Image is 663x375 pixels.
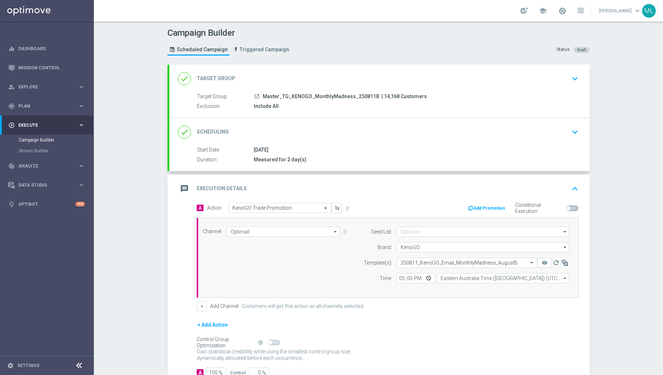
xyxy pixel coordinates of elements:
i: settings [7,362,14,369]
span: Draft [577,48,586,52]
button: + Add Action [197,321,228,330]
button: Mission Control [8,65,85,71]
div: Optibot [8,195,85,214]
i: refresh [553,259,560,266]
i: done [178,126,191,139]
label: Exclusion [197,103,254,110]
h2: Scheduling [197,128,229,135]
i: arrow_drop_down [562,227,569,236]
input: Select time zone [437,273,569,283]
div: ML [642,4,656,18]
div: Mission Control [8,58,85,77]
button: Data Studio keyboard_arrow_right [8,182,85,188]
a: Settings [17,363,39,368]
div: Plan [8,103,78,109]
h2: Execution Details [197,185,247,192]
div: done Target Group keyboard_arrow_down [178,72,581,86]
label: Add Channel [210,303,239,309]
button: remove_red_eye [537,258,552,268]
div: Analyze [8,163,78,169]
i: equalizer [8,45,15,52]
label: Channel [203,228,221,235]
h2: Target Group [197,75,235,82]
span: Explore [18,85,78,89]
input: Select channel [227,227,340,237]
i: keyboard_arrow_right [78,182,85,188]
button: play_circle_outline Execute keyboard_arrow_right [8,122,85,128]
button: keyboard_arrow_up [569,182,581,196]
i: keyboard_arrow_right [78,83,85,90]
label: Time [380,275,391,282]
ng-select: 250811_KenoGO_Email_MonthlyMadness_AugustB [397,258,537,268]
button: Add Promotion [467,204,507,212]
span: Master_TG_KENOGO_MonthlyMadness_250811B [263,93,379,100]
div: Data Studio [8,182,78,188]
div: +10 [75,202,85,206]
i: play_circle_outline [8,122,15,128]
div: done Scheduling keyboard_arrow_down [178,125,581,139]
div: Measured for 2 day(s) [254,156,576,163]
label: Action [207,205,222,211]
span: keyboard_arrow_down [633,7,641,15]
div: Status: [557,47,571,53]
label: Brand [378,244,391,250]
label: Target Group [197,93,254,100]
button: keyboard_arrow_down [569,72,581,86]
button: keyboard_arrow_down [569,125,581,139]
label: Template(s) [364,260,391,266]
div: Campaign Builder [19,135,93,145]
button: track_changes Analyze keyboard_arrow_right [8,163,85,169]
button: person_search Explore keyboard_arrow_right [8,84,85,90]
i: message [178,182,191,195]
a: Mission Control [18,58,85,77]
label: Duration [197,157,254,163]
span: Execute [18,123,78,127]
span: Scheduled Campaign [177,47,228,53]
span: A [197,205,204,211]
label: Start Date [197,147,254,153]
div: [DATE] [254,146,576,153]
i: keyboard_arrow_right [78,103,85,109]
ng-select: KenoGO Trade Promotion [228,203,331,213]
colored-tag: Draft [573,47,590,52]
i: track_changes [8,163,15,169]
i: remove_red_eye [542,260,548,266]
span: | 14,168 Customers [381,93,427,100]
i: arrow_drop_down [562,243,569,252]
i: keyboard_arrow_right [78,122,85,128]
div: Explore [8,84,78,90]
input: Optional [397,227,569,237]
div: Execute [8,122,78,128]
i: arrow_drop_down [332,227,339,236]
a: Scheduled Campaign [167,44,230,56]
h1: Campaign Builder [167,28,293,38]
button: refresh [552,258,561,268]
i: done [178,72,191,85]
span: Data Studio [18,183,78,187]
i: help_outline [258,340,263,345]
div: Include All [254,103,576,110]
button: equalizer Dashboard [8,46,85,52]
a: Dashboard [18,39,85,58]
div: message Execution Details keyboard_arrow_up [178,182,581,196]
div: Control Group Optimization [197,336,257,349]
button: gps_fixed Plan keyboard_arrow_right [8,103,85,109]
a: Triggered Campaign [231,44,291,56]
i: gps_fixed [8,103,15,109]
i: keyboard_arrow_right [78,162,85,169]
span: Analyze [18,164,78,168]
i: arrow_drop_down [562,274,569,283]
i: keyboard_arrow_down [570,73,580,84]
button: + [197,301,207,311]
a: Campaign Builder [19,137,75,143]
i: keyboard_arrow_down [570,127,580,138]
span: Plan [18,104,78,108]
button: help_outline [257,339,267,346]
i: keyboard_arrow_up [570,183,580,194]
input: Select [397,242,569,252]
a: Optibot [18,195,75,214]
